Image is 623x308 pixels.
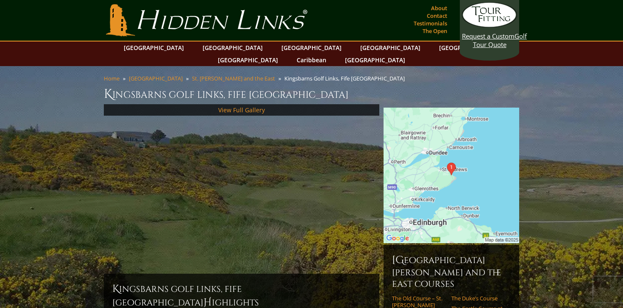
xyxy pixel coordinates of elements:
a: The Open [420,25,449,37]
a: St. [PERSON_NAME] and the East [192,75,275,82]
a: [GEOGRAPHIC_DATA] [356,42,425,54]
img: Google Map of Kingsbarns Golf Links, Fife, Scotland, United Kingdom [384,108,519,243]
a: [GEOGRAPHIC_DATA] [277,42,346,54]
h1: Kingsbarns Golf Links, Fife [GEOGRAPHIC_DATA] [104,86,519,103]
a: [GEOGRAPHIC_DATA] [214,54,282,66]
a: Caribbean [292,54,331,66]
a: [GEOGRAPHIC_DATA] [129,75,183,82]
a: Home [104,75,120,82]
a: [GEOGRAPHIC_DATA] [435,42,503,54]
a: Contact [425,10,449,22]
a: The Duke’s Course [451,295,505,302]
a: View Full Gallery [218,106,265,114]
span: Request a Custom [462,32,515,40]
a: [GEOGRAPHIC_DATA] [120,42,188,54]
h6: [GEOGRAPHIC_DATA][PERSON_NAME] and the East Courses [392,253,511,290]
a: [GEOGRAPHIC_DATA] [198,42,267,54]
li: Kingsbarns Golf Links, Fife [GEOGRAPHIC_DATA] [284,75,408,82]
a: [GEOGRAPHIC_DATA] [341,54,409,66]
a: Request a CustomGolf Tour Quote [462,2,517,49]
a: About [429,2,449,14]
a: Testimonials [412,17,449,29]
